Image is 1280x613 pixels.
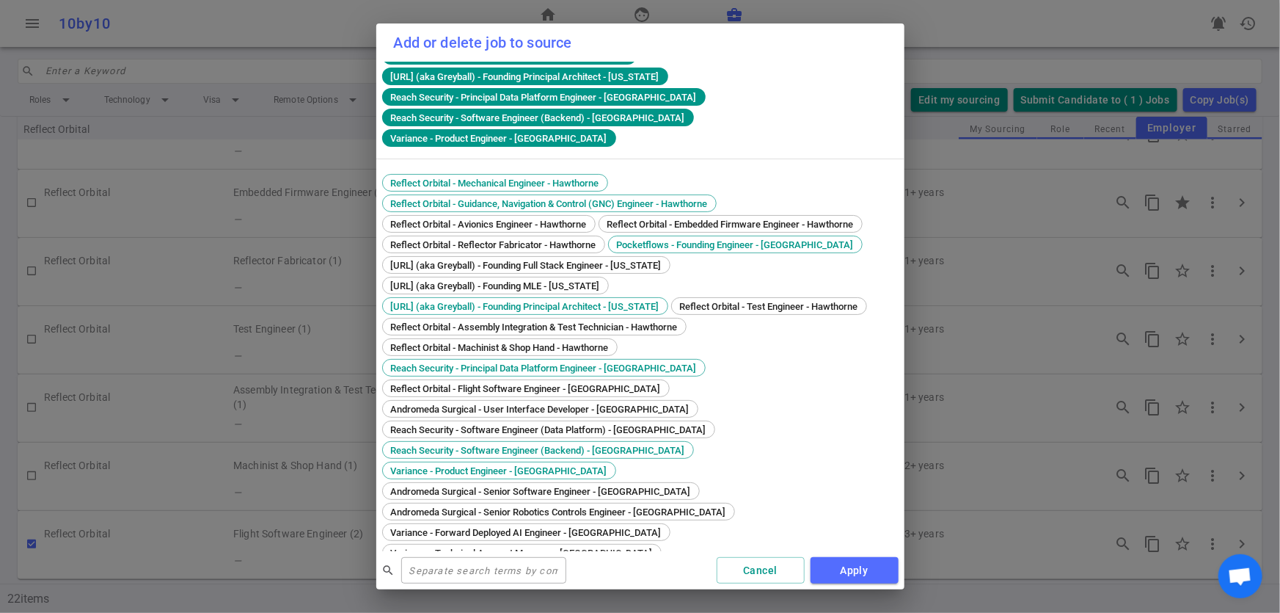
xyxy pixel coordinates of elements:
[385,133,613,144] span: Variance - Product Engineer - [GEOGRAPHIC_DATA]
[386,486,696,497] span: Andromeda Surgical - Senior Software Engineer - [GEOGRAPHIC_DATA]
[386,301,665,312] span: [URL] (aka Greyball) - Founding Principal Architect - [US_STATE]
[675,301,863,312] span: Reflect Orbital - Test Engineer - Hawthorne
[386,363,702,374] span: Reach Security - Principal Data Platform Engineer - [GEOGRAPHIC_DATA]
[386,260,667,271] span: [URL] (aka Greyball) - Founding Full Stack Engineer - [US_STATE]
[385,92,703,103] span: Reach Security - Principal Data Platform Engineer - [GEOGRAPHIC_DATA]
[386,219,592,230] span: Reflect Orbital - Avionics Engineer - Hawthorne
[386,445,690,456] span: Reach Security - Software Engineer (Backend) - [GEOGRAPHIC_DATA]
[382,564,395,577] span: search
[386,322,683,333] span: Reflect Orbital - Assembly Integration & Test Technician - Hawthorne
[386,404,695,415] span: Andromeda Surgical - User Interface Developer - [GEOGRAPHIC_DATA]
[386,342,614,353] span: Reflect Orbital - Machinist & Shop Hand - Hawthorne
[386,548,658,559] span: Variance - Technical Account Manager - [GEOGRAPHIC_DATA]
[401,559,566,582] input: Separate search terms by comma or space
[386,280,605,291] span: [URL] (aka Greyball) - Founding MLE - [US_STATE]
[385,71,665,82] span: [URL] (aka Greyball) - Founding Principal Architect - [US_STATE]
[386,198,713,209] span: Reflect Orbital - Guidance, Navigation & Control (GNC) Engineer - Hawthorne
[386,527,667,538] span: Variance - Forward Deployed AI Engineer - [GEOGRAPHIC_DATA]
[717,557,805,584] button: Cancel
[386,178,604,189] span: Reflect Orbital - Mechanical Engineer - Hawthorne
[386,424,712,435] span: Reach Security - Software Engineer (Data Platform) - [GEOGRAPHIC_DATA]
[386,383,666,394] span: Reflect Orbital - Flight Software Engineer - [GEOGRAPHIC_DATA]
[811,557,899,584] button: Apply
[1218,554,1262,598] div: Open chat
[385,112,691,123] span: Reach Security - Software Engineer (Backend) - [GEOGRAPHIC_DATA]
[386,507,731,518] span: Andromeda Surgical - Senior Robotics Controls Engineer - [GEOGRAPHIC_DATA]
[612,239,859,250] span: Pocketflows - Founding Engineer - [GEOGRAPHIC_DATA]
[376,23,904,62] h2: Add or delete job to source
[602,219,859,230] span: Reflect Orbital - Embedded Firmware Engineer - Hawthorne
[386,239,601,250] span: Reflect Orbital - Reflector Fabricator - Hawthorne
[386,465,612,476] span: Variance - Product Engineer - [GEOGRAPHIC_DATA]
